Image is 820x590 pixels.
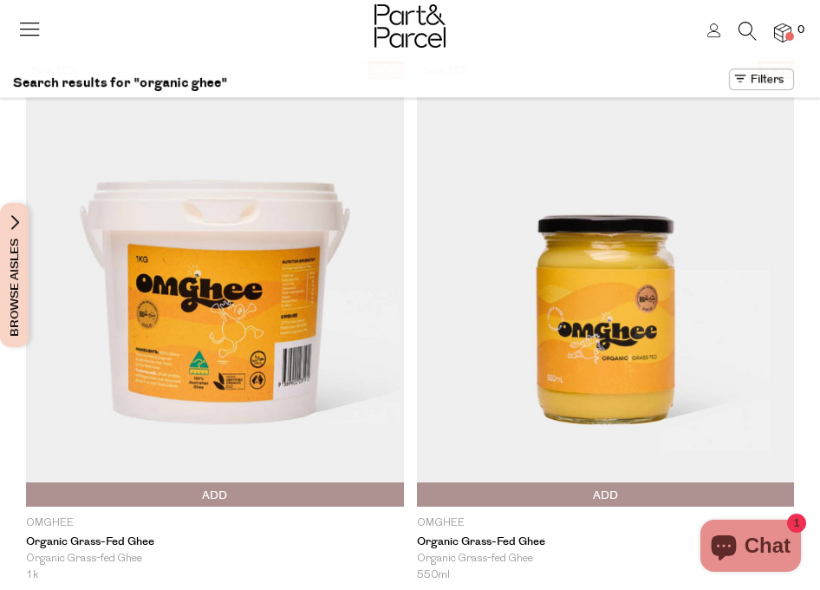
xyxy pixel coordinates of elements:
p: OMGhee [417,515,795,531]
a: Organic Grass-fed Ghee [26,535,404,549]
h1: Search results for "organic ghee" [13,69,228,97]
a: 0 [774,23,791,42]
div: Organic Grass-fed Ghee [417,551,795,567]
p: OMGhee [26,515,404,531]
img: Organic Grass-fed Ghee [26,61,404,507]
img: Organic Grass-fed Ghee [417,61,795,507]
img: Part&Parcel [374,4,446,48]
span: Browse Aisles [5,203,24,347]
div: Organic Grass-fed Ghee [26,551,404,567]
button: Add To Parcel [417,482,795,507]
span: 1k [26,567,39,584]
span: 0 [793,23,809,38]
button: Add To Parcel [26,482,404,507]
a: Organic Grass-fed Ghee [417,535,795,549]
inbox-online-store-chat: Shopify online store chat [695,520,806,576]
span: 550ml [417,567,450,584]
